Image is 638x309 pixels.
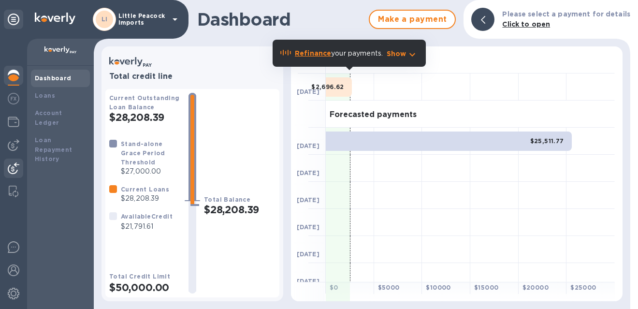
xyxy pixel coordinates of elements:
[121,193,169,204] p: $28,208.39
[8,93,19,104] img: Foreign exchange
[295,49,331,57] b: Refinance
[121,221,173,232] p: $21,791.61
[377,14,447,25] span: Make a payment
[35,136,72,163] b: Loan Repayment History
[297,223,319,231] b: [DATE]
[474,284,498,291] b: $ 15000
[387,49,418,59] button: Show
[297,278,319,285] b: [DATE]
[426,284,450,291] b: $ 10000
[295,48,383,59] p: your payments.
[109,72,275,81] h3: Total credit line
[35,109,62,126] b: Account Ledger
[35,74,72,82] b: Dashboard
[121,186,169,193] b: Current Loans
[4,10,23,29] div: Unpin categories
[297,169,319,177] b: [DATE]
[522,284,549,291] b: $ 20000
[369,10,456,29] button: Make a payment
[378,284,400,291] b: $ 5000
[109,273,170,280] b: Total Credit Limit
[297,142,319,149] b: [DATE]
[109,281,181,294] h2: $50,000.00
[330,110,417,119] h3: Forecasted payments
[35,13,75,24] img: Logo
[502,10,630,18] b: Please select a payment for details
[197,9,364,29] h1: Dashboard
[530,137,564,145] b: $25,511.77
[297,250,319,258] b: [DATE]
[121,166,181,177] p: $27,000.00
[101,15,108,23] b: LI
[109,94,180,111] b: Current Outstanding Loan Balance
[297,196,319,204] b: [DATE]
[204,196,250,203] b: Total Balance
[502,20,550,28] b: Click to open
[297,88,319,95] b: [DATE]
[8,116,19,128] img: Wallets
[121,213,173,220] b: Available Credit
[35,92,55,99] b: Loans
[311,83,344,90] b: $2,696.62
[204,204,275,216] h2: $28,208.39
[387,49,406,59] p: Show
[118,13,167,26] p: Little Peacock Imports
[109,111,181,123] h2: $28,208.39
[570,284,596,291] b: $ 25000
[121,140,165,166] b: Stand-alone Grace Period Threshold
